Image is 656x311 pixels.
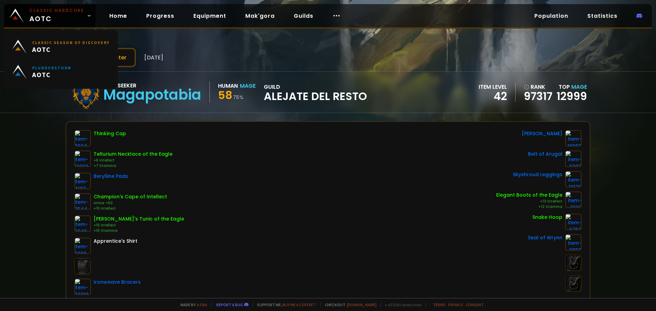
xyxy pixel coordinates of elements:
[218,88,232,103] span: 58
[557,89,587,104] a: 12999
[565,130,582,146] img: item-18083
[32,65,71,70] small: Plunderstorm
[528,234,562,241] div: Seal of Wrynn
[496,199,562,204] div: +13 Intellect
[74,279,91,295] img: item-22313
[94,223,184,228] div: +15 Intellect
[479,83,507,91] div: item level
[513,171,562,178] div: Skyshroud Leggings
[288,9,319,23] a: Guilds
[557,83,587,91] div: Top
[103,90,201,100] div: Magapotabia
[74,130,91,146] img: item-2624
[94,206,167,211] div: +10 Intellect
[433,302,446,307] a: Terms
[94,151,173,158] div: Tellurium Necklace of the Eagle
[94,193,167,200] div: Champion's Cape of Intellect
[448,302,463,307] a: Privacy
[252,302,316,307] span: Support me,
[565,234,582,251] img: item-2933
[565,214,582,230] img: item-6750
[8,59,114,85] a: PlunderstormAOTC
[216,302,243,307] a: Report a bug
[104,9,133,23] a: Home
[529,9,574,23] a: Population
[571,83,587,91] span: Mage
[94,130,126,137] div: Thinking Cap
[74,151,91,167] img: item-12023
[141,9,180,23] a: Progress
[264,91,367,102] span: ALEJATE DEL RESTO
[496,192,562,199] div: Elegant Boots of the Eagle
[74,215,91,232] img: item-9946
[94,158,173,163] div: +6 Intellect
[197,302,207,307] a: a fan
[524,83,552,91] div: rank
[94,215,184,223] div: [PERSON_NAME]'s Tunic of the Eagle
[240,82,256,90] div: Mage
[29,8,84,24] span: AOTC
[582,9,623,23] a: Statistics
[176,302,207,307] span: Made by
[74,238,91,254] img: item-6096
[32,70,71,79] span: AOTC
[32,45,110,54] span: AOTC
[233,94,244,101] small: 75 %
[264,83,367,102] div: guild
[565,151,582,167] img: item-6392
[32,40,110,45] small: Classic Season of Discovery
[522,130,562,137] div: [PERSON_NAME]
[479,91,507,102] div: 42
[381,302,422,307] span: v. d752d5 - production
[94,228,184,234] div: +15 Stamina
[94,238,137,245] div: Apprentice's Shirt
[218,82,238,90] div: Human
[320,302,377,307] span: Checkout
[565,192,582,208] img: item-10211
[74,173,91,189] img: item-4197
[144,53,163,62] span: [DATE]
[496,204,562,210] div: +12 Stamina
[466,302,484,307] a: Consent
[283,302,316,307] a: Buy me a coffee
[29,8,84,14] small: Classic Hardcore
[94,163,173,169] div: +7 Stamina
[8,34,114,59] a: Classic Season of DiscoveryAOTC
[524,91,552,102] a: 97317
[347,302,377,307] a: [DOMAIN_NAME]
[94,279,141,286] div: Ironweave Bracers
[188,9,232,23] a: Equipment
[565,171,582,187] img: item-13170
[74,193,91,210] img: item-7544
[94,200,167,206] div: Armor +50
[103,82,201,90] div: Soulseeker
[528,151,562,158] div: Belt of Arugal
[532,214,562,221] div: Snake Hoop
[94,173,128,180] div: Berylline Pads
[240,9,280,23] a: Mak'gora
[4,4,96,27] a: Classic HardcoreAOTC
